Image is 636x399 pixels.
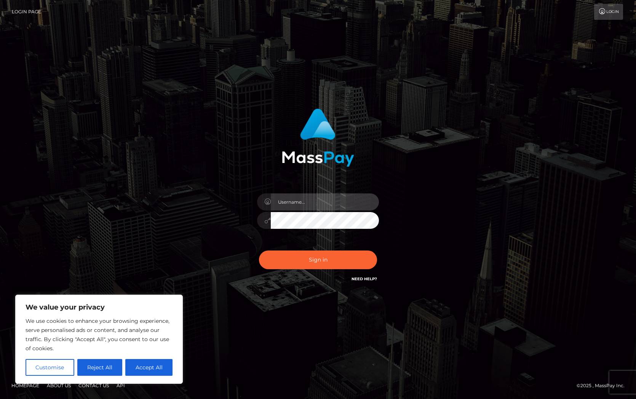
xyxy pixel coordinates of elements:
[26,303,173,312] p: We value your privacy
[259,251,377,269] button: Sign in
[8,380,42,391] a: Homepage
[113,380,128,391] a: API
[125,359,173,376] button: Accept All
[577,381,630,390] div: © 2025 , MassPay Inc.
[15,295,183,384] div: We value your privacy
[44,380,74,391] a: About Us
[26,359,74,376] button: Customise
[282,109,354,167] img: MassPay Login
[352,276,377,281] a: Need Help?
[75,380,112,391] a: Contact Us
[271,193,379,211] input: Username...
[26,316,173,353] p: We use cookies to enhance your browsing experience, serve personalised ads or content, and analys...
[12,4,41,20] a: Login Page
[594,4,623,20] a: Login
[77,359,123,376] button: Reject All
